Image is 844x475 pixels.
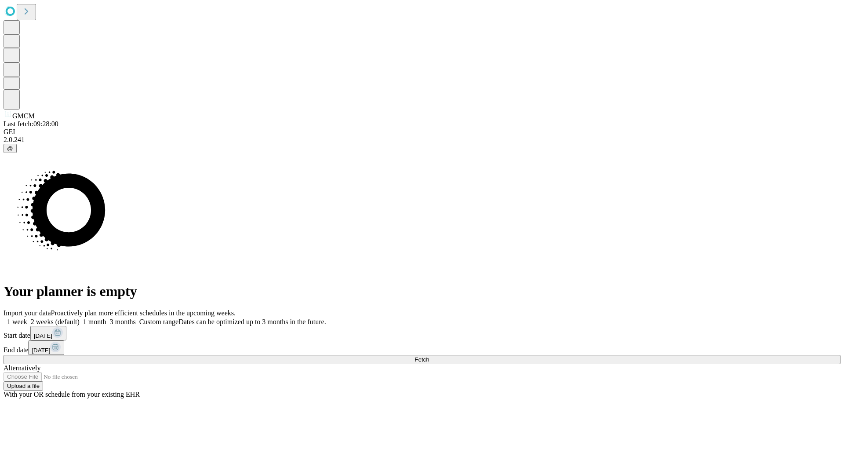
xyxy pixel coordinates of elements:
[4,355,840,364] button: Fetch
[4,283,840,300] h1: Your planner is empty
[178,318,326,325] span: Dates can be optimized up to 3 months in the future.
[31,318,80,325] span: 2 weeks (default)
[83,318,106,325] span: 1 month
[4,144,17,153] button: @
[4,381,43,391] button: Upload a file
[4,364,40,372] span: Alternatively
[4,128,840,136] div: GEI
[139,318,178,325] span: Custom range
[30,326,66,340] button: [DATE]
[32,347,50,354] span: [DATE]
[7,145,13,152] span: @
[34,332,52,339] span: [DATE]
[7,318,27,325] span: 1 week
[415,356,429,363] span: Fetch
[12,112,35,120] span: GMCM
[51,309,236,317] span: Proactively plan more efficient schedules in the upcoming weeks.
[110,318,136,325] span: 3 months
[4,326,840,340] div: Start date
[4,391,140,398] span: With your OR schedule from your existing EHR
[4,340,840,355] div: End date
[28,340,64,355] button: [DATE]
[4,136,840,144] div: 2.0.241
[4,120,58,128] span: Last fetch: 09:28:00
[4,309,51,317] span: Import your data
